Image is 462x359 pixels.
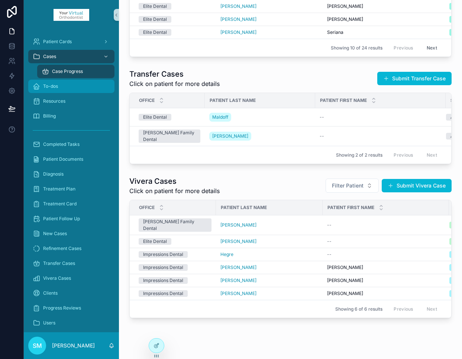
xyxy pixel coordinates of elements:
a: Hegre [220,251,233,257]
a: Hegre [220,251,318,257]
a: Maldoff [209,113,231,122]
span: [PERSON_NAME] [327,278,363,283]
span: Patient Last Name [221,205,267,211]
a: Cases [28,50,114,63]
a: [PERSON_NAME] [220,278,318,283]
p: [PERSON_NAME] [52,342,95,349]
span: Click on patient for more details [129,186,220,195]
span: Office [139,97,155,103]
a: Completed Tasks [28,138,114,151]
span: Resources [43,98,65,104]
button: Submit Transfer Case [377,72,452,85]
a: [PERSON_NAME] [220,238,256,244]
a: [PERSON_NAME] [220,238,318,244]
a: [PERSON_NAME] [220,16,256,22]
span: Diagnosis [43,171,64,177]
a: Impressions Dental [139,264,211,271]
a: Case Progress [37,65,114,78]
a: [PERSON_NAME] [220,3,256,9]
a: Patient Documents [28,153,114,166]
button: Submit Vivera Case [382,179,452,192]
a: -- [320,133,441,139]
a: Elite Dental [139,29,211,36]
a: [PERSON_NAME] [327,16,445,22]
a: [PERSON_NAME] [327,3,445,9]
a: Resources [28,94,114,108]
span: Treatment Plan [43,186,75,192]
a: Patient Follow Up [28,212,114,225]
a: [PERSON_NAME] [220,278,256,283]
a: [PERSON_NAME] Family Dental [139,129,200,143]
a: [PERSON_NAME] [220,291,318,297]
span: Clients [43,290,58,296]
span: -- [320,133,324,139]
div: Elite Dental [143,3,167,10]
span: Completed Tasks [43,141,80,147]
a: [PERSON_NAME] [220,222,318,228]
a: [PERSON_NAME] [220,265,256,270]
span: SM [33,341,42,350]
a: Treatment Plan [28,182,114,196]
span: Case Progress [52,68,83,74]
h1: Vivera Cases [129,176,220,186]
a: Refinement Cases [28,242,114,255]
div: Elite Dental [143,238,167,245]
span: Showing 10 of 24 results [331,45,382,51]
div: Impressions Dental [143,290,183,297]
span: [PERSON_NAME] [327,291,363,297]
div: [PERSON_NAME] Family Dental [143,218,207,232]
a: -- [327,238,445,244]
a: Impressions Dental [139,290,211,297]
span: [PERSON_NAME] [220,291,256,297]
a: [PERSON_NAME] [327,291,445,297]
span: Filter Patient [332,182,364,189]
span: Office [139,205,155,211]
button: Select Button [326,179,379,193]
a: Elite Dental [139,238,211,245]
a: Elite Dental [139,16,211,23]
a: Impressions Dental [139,277,211,284]
a: Seriana [327,29,445,35]
span: New Cases [43,231,67,237]
a: New Cases [28,227,114,240]
span: Patient Cards [43,39,72,45]
span: Progress Reviews [43,305,81,311]
a: To-dos [28,80,114,93]
a: [PERSON_NAME] [327,278,445,283]
a: Patient Cards [28,35,114,48]
h1: Transfer Cases [129,69,220,79]
span: -- [327,251,332,257]
button: Next [421,42,442,54]
span: [PERSON_NAME] [327,16,363,22]
a: Clients [28,286,114,300]
span: [PERSON_NAME] [327,265,363,270]
span: Seriana [327,29,343,35]
a: Users [28,316,114,330]
div: Elite Dental [143,16,167,23]
a: Elite Dental [139,3,211,10]
a: [PERSON_NAME] [220,29,256,35]
span: Patient Last Name [210,97,256,103]
a: Billing [28,109,114,123]
a: Treatment Card [28,197,114,211]
div: Impressions Dental [143,251,183,258]
div: Elite Dental [143,114,167,121]
a: [PERSON_NAME] [220,16,318,22]
span: Refinement Cases [43,246,81,251]
span: Billing [43,113,56,119]
span: Cases [43,54,56,60]
span: Showing 2 of 2 results [336,152,382,158]
div: Elite Dental [143,29,167,36]
span: Maldoff [212,114,228,120]
a: Elite Dental [139,114,200,121]
span: Patient First Name [320,97,367,103]
span: Patient Documents [43,156,83,162]
a: [PERSON_NAME] Family Dental [139,218,211,232]
a: Maldoff [209,111,311,123]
